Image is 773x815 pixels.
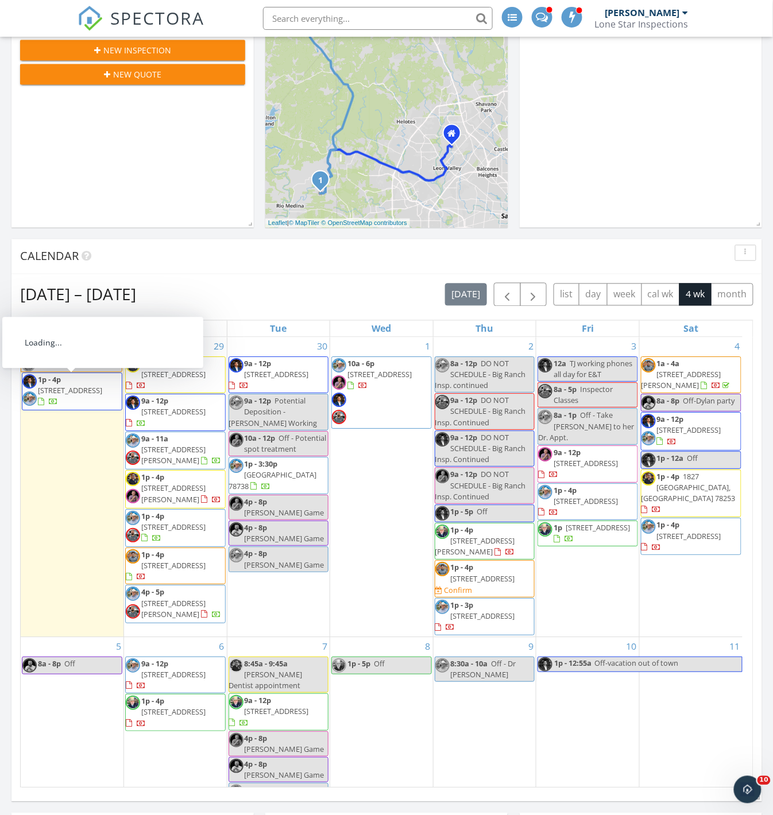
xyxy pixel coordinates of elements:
span: [STREET_ADDRESS] [657,425,721,436]
button: month [711,284,753,306]
td: Go to October 10, 2025 [536,637,640,810]
span: [PERSON_NAME] Game [245,770,324,781]
img: colin_headshot.jpg [538,523,552,537]
span: 10a - 12p [245,433,276,444]
img: colin_headshot.jpg [229,696,244,710]
img: jason_new_hs.png [229,459,244,474]
a: 9a - 12p [STREET_ADDRESS] [538,448,618,480]
img: jason_new_hs.png [435,359,450,373]
a: 1p - 4p [STREET_ADDRESS] [141,511,206,544]
span: 4p - 8p [245,733,268,744]
span: [STREET_ADDRESS][PERSON_NAME] [435,536,515,557]
img: jason_new_hs.png [538,410,552,425]
img: colin_headshot.jpg [332,659,346,673]
a: 9a - 12p [STREET_ADDRESS] [229,696,309,728]
a: 1p - 3p [STREET_ADDRESS] [435,600,515,632]
td: Go to September 28, 2025 [21,337,124,637]
span: [STREET_ADDRESS] [141,370,206,380]
span: Off-vacation out of town [594,658,678,669]
div: | [265,219,410,228]
span: 4p - 5p [141,587,164,597]
img: cf3a9765.jpeg [229,523,244,537]
img: fsp_5833edit.jpg [538,385,552,399]
span: 9a - 12p [657,414,684,425]
button: 4 wk [679,284,712,306]
img: evan_headshot_copy.jpg [229,659,244,673]
td: Go to October 1, 2025 [330,337,434,637]
button: New Quote [20,64,245,85]
span: Off - Potential spot treatment [245,433,327,455]
a: 1p - 4p [STREET_ADDRESS][PERSON_NAME] [125,471,226,509]
img: headshotbluesuit.jpeg [641,414,656,429]
span: 1p [554,523,562,533]
span: [STREET_ADDRESS] [245,707,309,717]
span: 4p - 8p [245,523,268,533]
img: jason_new_hs.png [641,520,656,534]
span: [STREET_ADDRESS] [141,707,206,717]
img: cf3a9759.jpeg [229,733,244,748]
a: Tuesday [268,321,289,337]
span: Off - Take [PERSON_NAME] to her Dr. Appt. [538,410,634,443]
img: cf3a9759.jpeg [229,497,244,511]
a: 1p - 4p [STREET_ADDRESS][PERSON_NAME] [141,472,221,504]
span: [PERSON_NAME] Game [245,508,324,518]
span: 1p - 4p [141,472,164,483]
span: 8a - 8p [38,659,61,669]
a: Monday [163,321,188,337]
img: circle_jesus_.png [641,359,656,373]
input: Search everything... [263,7,493,30]
span: [PERSON_NAME] Game [245,534,324,544]
a: 9a - 12p [STREET_ADDRESS] [125,657,226,694]
span: Off-Dylan party [683,396,735,406]
a: Go to October 5, 2025 [114,638,123,656]
img: jason_new_hs.png [538,486,552,500]
td: Go to October 2, 2025 [433,337,536,637]
a: 1p - 4p [STREET_ADDRESS] [126,550,206,582]
span: 1p - 4p [554,486,577,496]
span: 9a - 12p [451,395,478,406]
img: cf3a9759.jpeg [126,490,140,504]
a: Go to October 3, 2025 [629,337,639,356]
span: [STREET_ADDRESS] [657,531,721,542]
img: circle_jesus_.png [21,358,36,372]
a: 4p - 5p [STREET_ADDRESS][PERSON_NAME] [125,585,226,623]
a: Go to October 7, 2025 [320,638,330,656]
td: Go to October 11, 2025 [639,637,743,810]
div: Confirm [445,586,473,595]
span: 1p - 5p [347,659,370,669]
img: circle_jesus_.png [435,562,450,577]
img: jason_new_hs.png [641,432,656,446]
button: week [607,284,642,306]
a: © MapTiler [289,220,320,227]
img: headshotbluesuit.jpeg [538,658,552,672]
span: 12a - 8p [37,358,65,372]
a: Go to October 11, 2025 [728,638,743,656]
span: 8a - 8p [657,396,680,406]
img: jason_new_hs.png [435,659,450,673]
a: 1p - 3:30p [GEOGRAPHIC_DATA] 78738 [229,457,329,495]
span: [STREET_ADDRESS][PERSON_NAME] [141,445,206,466]
img: jason_new_hs.png [126,434,140,448]
a: 1p [STREET_ADDRESS] [538,521,638,547]
span: Off - Dr [PERSON_NAME] [451,659,516,680]
a: Go to October 8, 2025 [423,638,433,656]
span: [STREET_ADDRESS] [451,574,515,584]
a: 1p - 4p 1827 [GEOGRAPHIC_DATA], [GEOGRAPHIC_DATA] 78253 [641,472,736,515]
a: 1p - 4p [STREET_ADDRESS] Confirm [435,561,535,598]
img: headshotbluesuit.jpeg [332,393,346,407]
img: circle_jesus_.png [126,550,140,564]
a: 1p - 4p [STREET_ADDRESS] [38,375,102,407]
span: DO NOT SCHEDULE - Big Ranch Insp. Continued [435,469,526,502]
img: jason_new_hs.png [126,511,140,526]
span: 9a - 12p [451,433,478,443]
span: Off [374,659,385,669]
a: Saturday [681,321,701,337]
img: headshotbluesuit.jpeg [126,396,140,410]
a: Sunday [61,321,83,337]
span: Off [67,358,78,368]
span: 9a - 12p [245,359,272,369]
span: 1p - 4p [657,520,680,530]
img: evan_headshot_copy.jpg [126,359,140,373]
span: 8:45a - 9:45a [245,659,288,669]
a: 9a - 12p [STREET_ADDRESS] [657,414,721,447]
